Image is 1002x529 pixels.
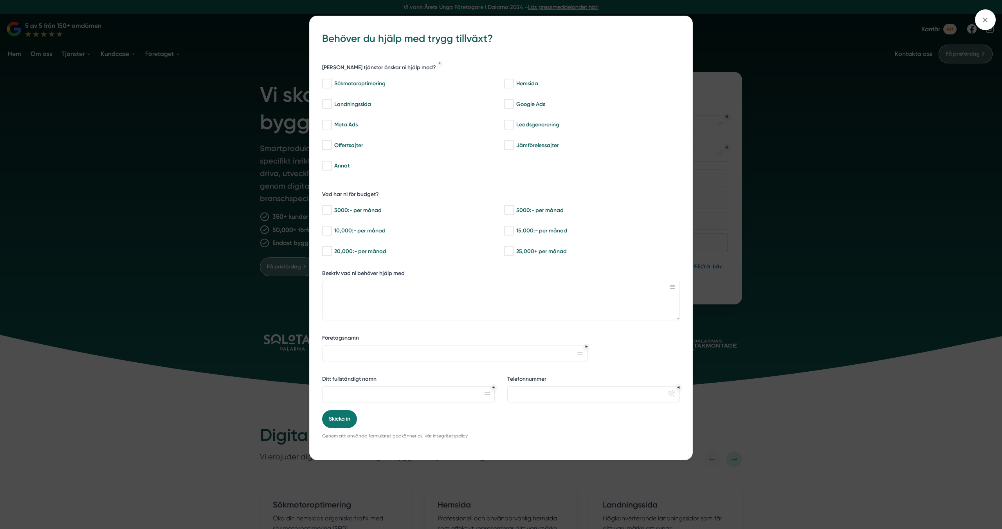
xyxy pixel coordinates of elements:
h5: Vad har ni för budget? [322,191,379,200]
img: tab_keywords_by_traffic_grey.svg [78,49,84,56]
input: 20,000:- per månad [322,247,331,255]
div: v 4.0.25 [22,13,38,19]
input: 3000:- per månad [322,206,331,214]
input: Meta Ads [322,121,331,129]
div: Keywords by Traffic [87,50,132,55]
input: 10,000:- per månad [322,227,331,235]
label: Beskriv vad ni behöver hjälp med [322,270,680,279]
img: logo_orange.svg [13,13,19,19]
div: Obligatoriskt [677,386,680,389]
input: Leadsgenerering [504,121,513,129]
input: Annat [322,162,331,170]
div: Domain Overview [30,50,70,55]
input: 25,000+ per månad [504,247,513,255]
label: Telefonnummer [507,375,680,385]
div: Obligatoriskt [585,345,588,348]
input: 5000:- per månad [504,206,513,214]
button: Skicka in [322,410,357,428]
div: Obligatoriskt [492,386,495,389]
img: website_grey.svg [13,20,19,27]
input: Jämförelsesajter [504,141,513,149]
input: Hemsida [504,80,513,88]
input: Offertsajter [322,141,331,149]
input: Landningssida [322,100,331,108]
div: Obligatoriskt [439,62,441,65]
input: Google Ads [504,100,513,108]
label: Företagsnamn [322,334,588,344]
label: Ditt fullständigt namn [322,375,495,385]
p: Genom att använda formuläret godkänner du vår integritetspolicy. [322,433,680,439]
h5: [PERSON_NAME] tjänster önskar ni hjälp med? [322,64,436,74]
input: Sökmotoroptimering [322,80,331,88]
h3: Behöver du hjälp med trygg tillväxt? [322,29,680,50]
div: Domain: [DOMAIN_NAME] [20,20,86,27]
img: tab_domain_overview_orange.svg [21,49,27,56]
input: 15,000:- per månad [504,227,513,235]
